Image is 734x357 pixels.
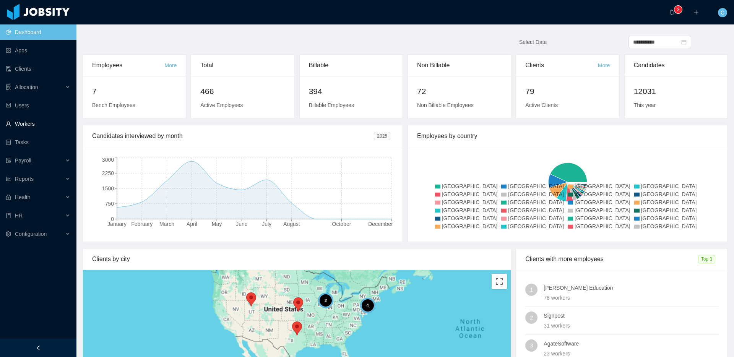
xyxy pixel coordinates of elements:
[187,221,197,227] tspan: April
[544,321,718,330] div: 31 workers
[677,6,680,13] p: 3
[318,293,333,308] div: 2
[641,191,697,197] span: [GEOGRAPHIC_DATA]
[417,55,502,76] div: Non Billable
[200,85,285,97] h2: 466
[634,85,718,97] h2: 12031
[309,85,393,97] h2: 394
[200,55,285,76] div: Total
[6,135,70,150] a: icon: profileTasks
[575,223,630,229] span: [GEOGRAPHIC_DATA]
[102,157,114,163] tspan: 3000
[236,221,248,227] tspan: June
[442,207,498,213] span: [GEOGRAPHIC_DATA]
[674,6,682,13] sup: 3
[492,274,507,289] button: Toggle fullscreen view
[92,102,135,108] span: Bench Employees
[530,284,533,296] span: 1
[283,221,300,227] tspan: August
[641,215,697,221] span: [GEOGRAPHIC_DATA]
[105,201,114,207] tspan: 750
[309,55,393,76] div: Billable
[508,199,564,205] span: [GEOGRAPHIC_DATA]
[508,183,564,189] span: [GEOGRAPHIC_DATA]
[575,199,630,205] span: [GEOGRAPHIC_DATA]
[6,176,11,182] i: icon: line-chart
[575,215,630,221] span: [GEOGRAPHIC_DATA]
[6,24,70,40] a: icon: pie-chartDashboard
[508,191,564,197] span: [GEOGRAPHIC_DATA]
[15,213,23,219] span: HR
[598,62,610,68] a: More
[575,183,630,189] span: [GEOGRAPHIC_DATA]
[508,223,564,229] span: [GEOGRAPHIC_DATA]
[15,157,31,164] span: Payroll
[212,221,222,227] tspan: May
[417,125,718,147] div: Employees by country
[6,61,70,76] a: icon: auditClients
[721,8,724,17] span: C
[102,185,114,191] tspan: 1500
[442,215,498,221] span: [GEOGRAPHIC_DATA]
[634,55,718,76] div: Candidates
[417,85,502,97] h2: 72
[442,191,498,197] span: [GEOGRAPHIC_DATA]
[442,183,498,189] span: [GEOGRAPHIC_DATA]
[442,223,498,229] span: [GEOGRAPHIC_DATA]
[669,10,674,15] i: icon: bell
[634,102,656,108] span: This year
[368,221,393,227] tspan: December
[107,221,127,227] tspan: January
[360,298,375,313] div: 4
[262,221,271,227] tspan: July
[698,255,715,263] span: Top 3
[693,10,699,15] i: icon: plus
[6,195,11,200] i: icon: medicine-box
[6,231,11,237] i: icon: setting
[575,191,630,197] span: [GEOGRAPHIC_DATA]
[92,248,502,270] div: Clients by city
[92,55,164,76] div: Employees
[374,132,390,140] span: 2025
[544,294,718,302] div: 78 workers
[525,85,610,97] h2: 79
[6,213,11,218] i: icon: book
[309,102,354,108] span: Billable Employees
[102,170,114,176] tspan: 2250
[544,312,718,320] h4: Signpost
[92,125,374,147] div: Candidates interviewed by month
[525,102,558,108] span: Active Clients
[159,221,174,227] tspan: March
[200,102,243,108] span: Active Employees
[92,85,177,97] h2: 7
[681,39,687,45] i: icon: calendar
[544,339,718,348] h4: AgateSoftware
[6,43,70,58] a: icon: appstoreApps
[15,231,47,237] span: Configuration
[15,84,38,90] span: Allocation
[530,339,533,352] span: 3
[15,176,34,182] span: Reports
[508,207,564,213] span: [GEOGRAPHIC_DATA]
[525,248,698,270] div: Clients with more employees
[332,221,351,227] tspan: October
[6,116,70,131] a: icon: userWorkers
[442,199,498,205] span: [GEOGRAPHIC_DATA]
[417,102,474,108] span: Non Billable Employees
[131,221,153,227] tspan: February
[508,215,564,221] span: [GEOGRAPHIC_DATA]
[641,223,697,229] span: [GEOGRAPHIC_DATA]
[111,216,114,222] tspan: 0
[6,98,70,113] a: icon: robotUsers
[641,199,697,205] span: [GEOGRAPHIC_DATA]
[164,62,177,68] a: More
[641,183,697,189] span: [GEOGRAPHIC_DATA]
[519,39,547,45] span: Select Date
[6,84,11,90] i: icon: solution
[575,207,630,213] span: [GEOGRAPHIC_DATA]
[6,158,11,163] i: icon: file-protect
[641,207,697,213] span: [GEOGRAPHIC_DATA]
[544,284,718,292] h4: [PERSON_NAME] Education
[15,194,30,200] span: Health
[525,55,598,76] div: Clients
